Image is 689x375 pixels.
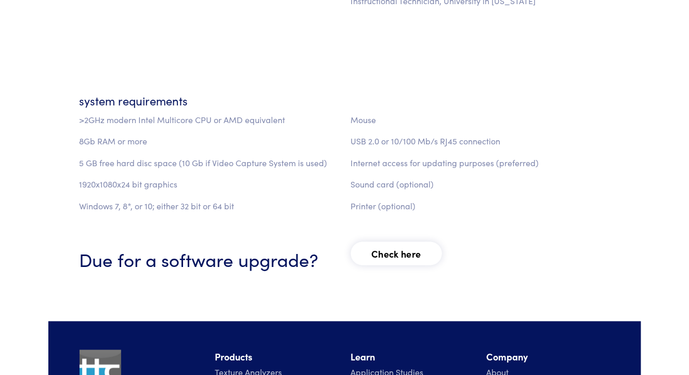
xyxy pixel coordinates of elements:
p: 1920x1080x24 bit graphics [80,178,339,191]
p: 8Gb RAM or more [80,135,339,148]
p: Windows 7, 8*, or 10; either 32 bit or 64 bit [80,199,339,213]
h3: Due for a software upgrade? [80,246,339,272]
li: Learn [351,350,474,365]
p: >2GHz modern Intel Multicore CPU or AMD equivalent [80,113,339,127]
p: Sound card (optional) [351,178,610,191]
p: Printer (optional) [351,199,610,213]
p: USB 2.0 or 10/100 Mb/s RJ45 connection [351,135,610,148]
p: 5 GB free hard disc space (10 Gb if Video Capture System is used) [80,156,339,170]
li: Company [487,350,610,365]
h6: system requirements [73,93,616,109]
li: Products [215,350,339,365]
a: Check here [351,242,442,265]
p: Internet access for updating purposes (preferred) [351,156,610,170]
p: Mouse [351,113,610,127]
